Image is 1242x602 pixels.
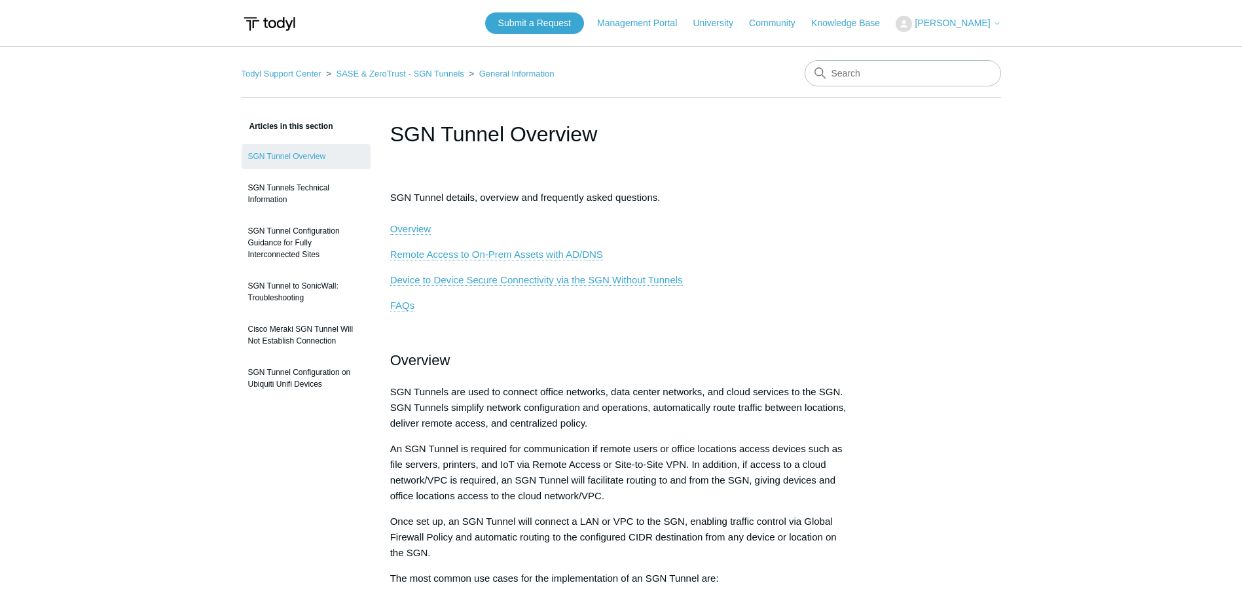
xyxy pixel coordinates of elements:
a: Device to Device Secure Connectivity via the SGN Without Tunnels [390,274,683,286]
a: Todyl Support Center [242,69,321,79]
a: Community [749,16,809,30]
a: SGN Tunnel Overview [242,144,371,169]
span: Device to Device Secure Connectivity via the SGN Without Tunnels [390,274,683,285]
span: An SGN Tunnel is required for communication if remote users or office locations access devices su... [390,443,843,501]
li: Todyl Support Center [242,69,324,79]
span: SGN Tunnel details, overview and frequently asked questions. [390,192,661,235]
a: Knowledge Base [811,16,893,30]
a: SGN Tunnel to SonicWall: Troubleshooting [242,274,371,310]
a: Management Portal [597,16,690,30]
span: Articles in this section [242,122,333,131]
a: Submit a Request [485,12,584,34]
a: University [693,16,746,30]
a: SGN Tunnel Configuration Guidance for Fully Interconnected Sites [242,219,371,267]
span: SGN Tunnels are used to connect office networks, data center networks, and cloud services to the ... [390,386,847,429]
button: [PERSON_NAME] [896,16,1000,32]
a: Cisco Meraki SGN Tunnel Will Not Establish Connection [242,317,371,353]
a: SGN Tunnels Technical Information [242,175,371,212]
a: SGN Tunnel Configuration on Ubiquiti Unifi Devices [242,360,371,397]
input: Search [805,60,1001,86]
li: General Information [466,69,554,79]
a: SASE & ZeroTrust - SGN Tunnels [336,69,464,79]
a: FAQs [390,300,415,311]
span: Overview [390,352,450,368]
span: Once set up, an SGN Tunnel will connect a LAN or VPC to the SGN, enabling traffic control via Glo... [390,516,837,558]
a: Remote Access to On-Prem Assets with AD/DNS [390,249,603,260]
span: FAQs [390,300,415,311]
a: Overview [390,223,431,235]
a: General Information [479,69,555,79]
span: [PERSON_NAME] [915,18,990,28]
li: SASE & ZeroTrust - SGN Tunnels [323,69,466,79]
img: Todyl Support Center Help Center home page [242,12,297,36]
span: The most common use cases for the implementation of an SGN Tunnel are: [390,573,719,584]
h1: SGN Tunnel Overview [390,118,852,150]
